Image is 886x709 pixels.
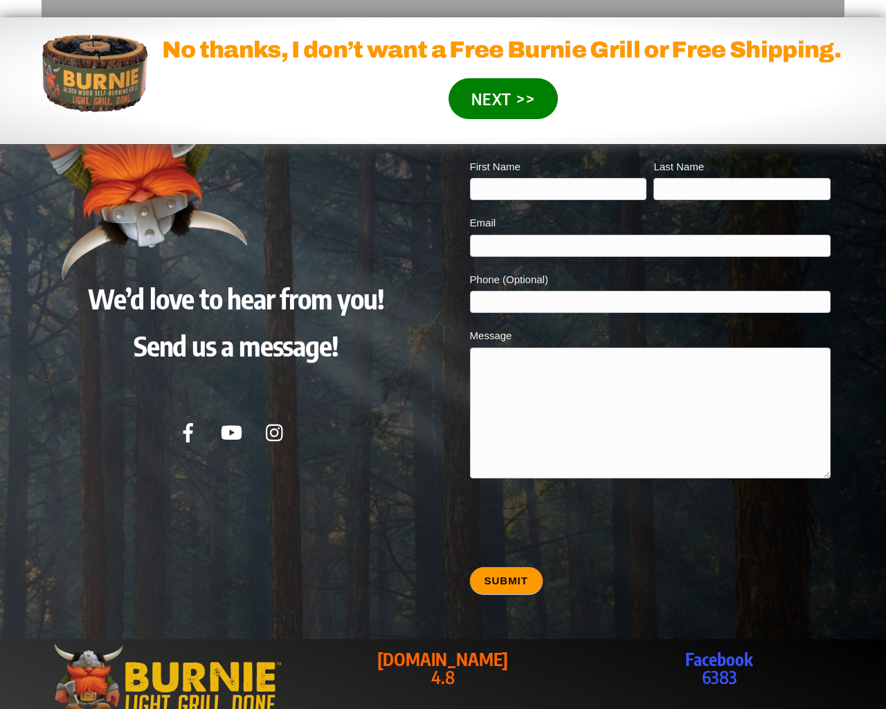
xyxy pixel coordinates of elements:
[470,271,831,291] label: Phone (Optional)
[259,424,297,438] a: instagram
[134,328,338,363] span: Send us a message!
[449,89,558,109] a: NEXT >>
[42,144,249,282] img: Burnie Grill – 2021 – Get More Burnie
[470,567,543,594] button: Submit
[88,281,384,316] span: We’d love to hear from you!
[162,37,841,62] span: No thanks, I don’t want a Free Burnie Grill or Free Shipping.
[685,648,753,670] strong: Facebook
[215,424,253,438] a: youtube
[470,492,680,546] iframe: reCAPTCHA
[449,78,558,119] button: NEXT >>
[377,648,508,670] strong: [DOMAIN_NAME]
[594,650,844,687] p: 6383
[470,327,831,347] label: Message
[172,424,210,438] a: facebook
[653,158,831,178] label: Last Name
[470,214,831,234] label: Email
[470,158,647,178] label: First Name
[594,650,844,687] a: Facebook6383
[318,650,568,687] p: 4.8
[318,650,568,687] a: [DOMAIN_NAME]4.8
[42,34,149,113] img: burniegrill.com-medium-200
